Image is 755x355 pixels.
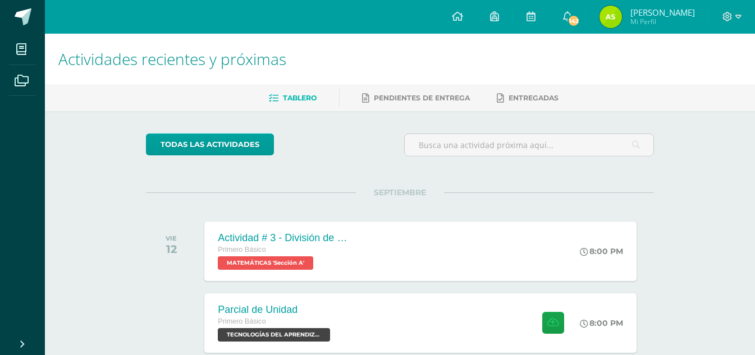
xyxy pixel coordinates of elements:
span: TECNOLOGÍAS DEL APRENDIZAJE Y LA COMUNICACIÓN 'Sección A' [218,328,330,342]
div: 8:00 PM [580,318,623,328]
span: Tablero [283,94,317,102]
div: 12 [166,242,177,256]
span: Actividades recientes y próximas [58,48,286,70]
span: Pendientes de entrega [374,94,470,102]
span: 142 [568,15,580,27]
span: SEPTIEMBRE [356,187,444,197]
a: Entregadas [497,89,559,107]
div: Actividad # 3 - División de Fracciones [218,232,353,244]
a: Tablero [269,89,317,107]
span: Mi Perfil [630,17,695,26]
input: Busca una actividad próxima aquí... [405,134,653,156]
div: Parcial de Unidad [218,304,333,316]
span: Entregadas [509,94,559,102]
a: Pendientes de entrega [362,89,470,107]
span: [PERSON_NAME] [630,7,695,18]
a: todas las Actividades [146,133,274,155]
span: Primero Básico [218,246,266,253]
img: 17928f08da9893cb6411ab084cc55ebd.png [600,6,622,28]
span: Primero Básico [218,317,266,325]
span: MATEMÁTICAS 'Sección A' [218,256,313,270]
div: VIE [166,234,177,242]
div: 8:00 PM [580,246,623,256]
